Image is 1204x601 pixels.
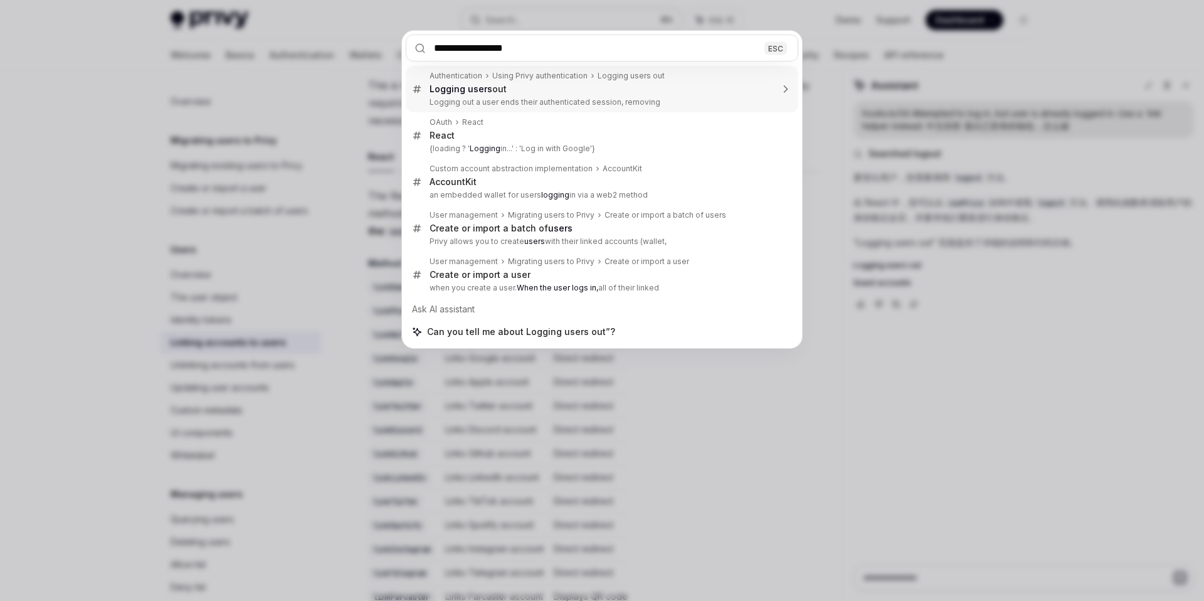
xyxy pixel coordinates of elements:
[406,298,798,321] div: Ask AI assistant
[470,144,500,153] b: Logging
[430,223,573,234] div: Create or import a batch of
[430,83,507,95] div: out
[492,71,588,81] div: Using Privy authentication
[508,210,594,220] div: Migrating users to Privy
[427,326,615,338] span: Can you tell me about Logging users out”?
[430,190,772,200] p: an embedded wallet for users in via a web2 method
[517,283,598,292] b: When the user logs in,
[524,237,545,246] b: users
[764,41,787,55] div: ESC
[605,257,689,267] div: Create or import a user
[605,210,726,220] div: Create or import a batch of users
[548,223,573,233] b: users
[603,164,642,174] div: AccountKit
[430,130,455,141] div: React
[508,257,594,267] div: Migrating users to Privy
[430,237,772,247] p: Privy allows you to create with their linked accounts (wallet,
[430,144,772,154] p: {loading ? ' in...' : 'Log in with Google'}
[462,117,483,127] div: React
[430,83,492,94] b: Logging users
[430,97,772,107] p: Logging out a user ends their authenticated session, removing
[541,190,569,199] b: logging
[430,176,477,188] div: AccountKit
[430,283,772,293] p: when you create a user. all of their linked
[430,210,498,220] div: User management
[430,164,593,174] div: Custom account abstraction implementation
[430,71,482,81] div: Authentication
[430,257,498,267] div: User management
[430,117,452,127] div: OAuth
[430,269,531,280] div: Create or import a user
[598,71,665,81] div: Logging users out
